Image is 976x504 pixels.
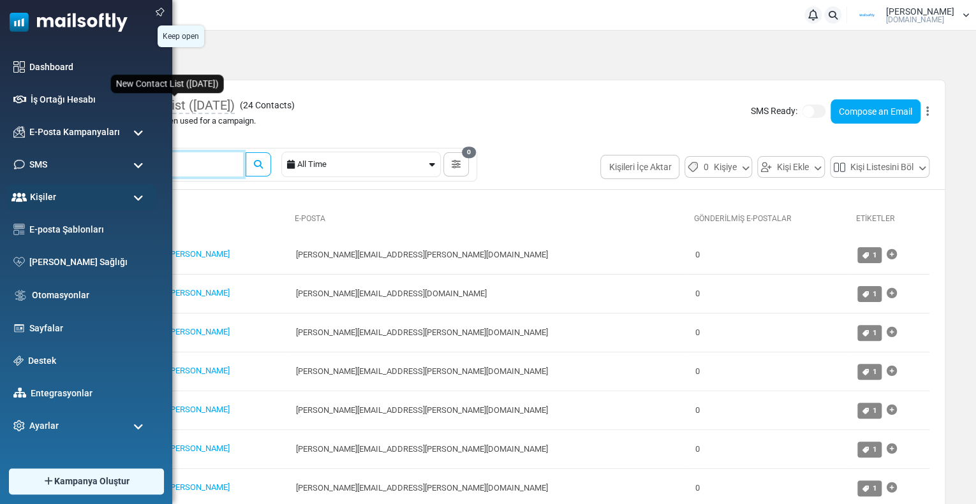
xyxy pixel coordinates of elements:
a: Etiket Ekle [887,359,897,384]
td: [PERSON_NAME][EMAIL_ADDRESS][PERSON_NAME][DOMAIN_NAME] [290,236,688,275]
span: Kişiler [30,191,56,204]
a: Sayfalar [29,322,150,335]
img: sms-icon.png [13,159,25,170]
a: Otomasyonlar [32,289,150,302]
td: [PERSON_NAME][EMAIL_ADDRESS][PERSON_NAME][DOMAIN_NAME] [290,352,688,391]
a: Etiket Ekle [887,281,897,306]
a: 1 [857,286,882,302]
div: This list has not yet been used for a campaign. [88,115,295,127]
div: SMS Ready: [750,99,929,124]
a: [PERSON_NAME] [168,443,230,453]
img: User Logo [851,6,883,25]
td: 0 [688,391,851,429]
span: 0 [703,159,708,175]
a: 1 [857,480,882,496]
a: Etiket Ekle [887,320,897,345]
td: [PERSON_NAME][EMAIL_ADDRESS][PERSON_NAME][DOMAIN_NAME] [290,313,688,352]
img: contacts-icon-active.svg [11,192,27,201]
a: [PERSON_NAME] [168,249,230,259]
img: campaigns-icon.png [13,126,25,138]
td: [PERSON_NAME][EMAIL_ADDRESS][DOMAIN_NAME] [290,274,688,313]
span: 0 [462,147,476,158]
a: Etiket Ekle [887,475,897,501]
span: 1 [873,289,877,298]
span: SMS [29,158,47,171]
a: 1 [857,325,882,341]
a: [PERSON_NAME] [168,366,230,375]
a: [PERSON_NAME] [168,482,230,492]
td: 0 [688,236,851,275]
img: dashboard-icon.svg [13,61,25,73]
a: [PERSON_NAME] [168,405,230,414]
a: 1 [857,364,882,380]
span: E-Posta Kampanyaları [29,126,120,139]
span: [DOMAIN_NAME] [886,16,944,24]
img: settings-icon.svg [13,420,25,431]
span: 1 [873,328,877,337]
a: E-Posta [295,214,325,223]
button: 0Kişiye [684,156,752,178]
img: workflow.svg [13,288,27,303]
td: [PERSON_NAME][EMAIL_ADDRESS][PERSON_NAME][DOMAIN_NAME] [290,391,688,429]
a: Destek [28,354,150,368]
span: ( ) [240,99,295,112]
td: 0 [688,274,851,313]
div: New Contact List ([DATE]) [111,75,224,93]
a: Etiket Ekle [887,436,897,462]
td: 0 [688,313,851,352]
span: 1 [873,445,877,454]
a: Entegrasyonlar [31,387,150,400]
a: E-posta Şablonları [29,223,150,236]
span: 1 [873,250,877,259]
td: 0 [688,352,851,391]
a: Dashboard [29,61,150,74]
span: Kampanya Oluştur [54,475,129,488]
img: support-icon.svg [13,356,24,366]
span: 1 [873,406,877,415]
button: Kişileri İçe Aktar [600,155,679,179]
button: Kişi Ekle [757,156,825,178]
a: İş Ortağı Hesabı [31,93,150,106]
span: Ayarlar [29,419,59,433]
span: Keep open [158,25,204,47]
a: Etiket Ekle [887,398,897,423]
a: 1 [857,247,882,263]
a: Gönderilmiş E-Postalar [693,214,791,223]
a: Compose an Email [831,99,921,124]
td: [PERSON_NAME][EMAIL_ADDRESS][PERSON_NAME][DOMAIN_NAME] [290,429,688,468]
a: Etiket Ekle [887,242,897,268]
div: All Time [297,152,427,176]
a: User Logo [PERSON_NAME] [DOMAIN_NAME] [851,6,970,25]
button: 0 [443,152,469,176]
a: Etiketler [856,214,895,223]
img: domain-health-icon.svg [13,257,25,267]
a: [PERSON_NAME] Sağlığı [29,256,150,269]
span: 24 Contacts [243,100,292,110]
span: [PERSON_NAME] [886,7,954,16]
a: [PERSON_NAME] [168,327,230,336]
a: [PERSON_NAME] [168,288,230,298]
a: 1 [857,403,882,419]
span: 1 [873,367,877,376]
button: Kişi Listesini Böl [830,156,929,178]
img: landing_pages.svg [13,322,25,334]
td: 0 [688,429,851,468]
a: 1 [857,442,882,457]
span: 1 [873,484,877,493]
img: email-templates-icon.svg [13,224,25,235]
